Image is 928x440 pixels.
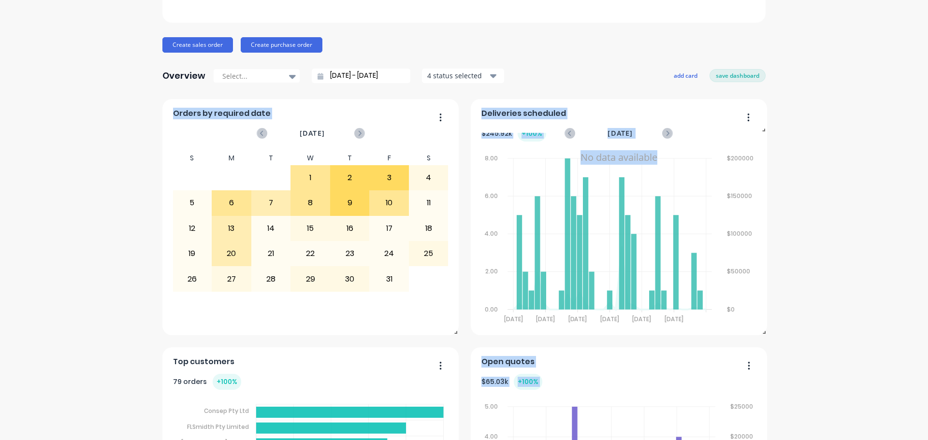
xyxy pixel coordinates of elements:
tspan: [DATE] [504,315,522,323]
div: T [251,151,291,165]
div: 6 [212,191,251,215]
div: + 100 % [213,374,241,390]
div: S [173,151,212,165]
div: 22 [291,241,330,266]
div: 4 [409,166,448,190]
div: Overview [162,66,205,85]
div: 18 [409,216,448,241]
div: 24 [370,241,408,266]
div: 2 [331,166,369,190]
div: 19 [173,241,212,266]
tspan: 4.00 [484,229,498,238]
span: Deliveries scheduled [481,108,566,119]
div: 26 [173,267,212,291]
tspan: $25000 [730,402,753,411]
tspan: [DATE] [632,315,651,323]
div: 17 [370,216,408,241]
tspan: FLSmidth Pty Limited [187,423,249,431]
span: Orders by required date [173,108,271,119]
div: 21 [252,241,290,266]
div: 13 [212,216,251,241]
div: 1 [291,166,330,190]
div: 30 [331,267,369,291]
tspan: $150000 [727,192,752,200]
button: add card [667,69,704,82]
div: 5 [173,191,212,215]
div: 11 [409,191,448,215]
div: 27 [212,267,251,291]
div: S [409,151,449,165]
tspan: [DATE] [536,315,555,323]
div: 3 [370,166,408,190]
div: M [212,151,251,165]
div: 79 orders [173,374,241,390]
div: 16 [331,216,369,241]
tspan: [DATE] [665,315,683,323]
tspan: $100000 [727,229,752,238]
div: 10 [370,191,408,215]
tspan: Consep Pty Ltd [204,407,249,415]
span: Open quotes [481,356,535,368]
tspan: [DATE] [600,315,619,323]
div: 8 [291,191,330,215]
tspan: [DATE] [568,315,587,323]
tspan: 6.00 [485,192,498,200]
span: Top customers [173,356,234,368]
div: 20 [212,241,251,266]
div: 29 [291,267,330,291]
tspan: 5.00 [485,402,498,411]
button: Create purchase order [241,37,322,53]
button: 4 status selected [422,69,504,83]
div: 15 [291,216,330,241]
div: $ 65.03k [481,374,542,390]
div: 14 [252,216,290,241]
div: W [290,151,330,165]
tspan: $50000 [727,268,750,276]
div: F [369,151,409,165]
span: [DATE] [608,128,633,139]
div: 25 [409,241,448,266]
span: [DATE] [300,128,325,139]
tspan: 0.00 [485,305,498,313]
div: 23 [331,241,369,266]
div: T [330,151,370,165]
div: 31 [370,267,408,291]
tspan: 2.00 [485,268,498,276]
div: 28 [252,267,290,291]
div: 9 [331,191,369,215]
div: 4 status selected [427,71,488,81]
div: 7 [252,191,290,215]
div: No data available [481,151,756,164]
div: 12 [173,216,212,241]
button: Create sales order [162,37,233,53]
button: save dashboard [710,69,766,82]
div: + 100 % [514,374,542,390]
tspan: $0 [727,305,735,313]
